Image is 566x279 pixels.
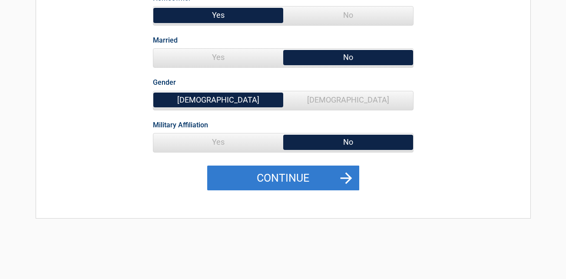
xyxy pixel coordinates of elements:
[153,34,178,46] label: Married
[283,133,413,151] span: No
[153,119,208,131] label: Military Affiliation
[283,91,413,109] span: [DEMOGRAPHIC_DATA]
[153,91,283,109] span: [DEMOGRAPHIC_DATA]
[153,133,283,151] span: Yes
[153,7,283,24] span: Yes
[283,7,413,24] span: No
[207,166,359,191] button: Continue
[283,49,413,66] span: No
[153,76,176,88] label: Gender
[153,49,283,66] span: Yes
